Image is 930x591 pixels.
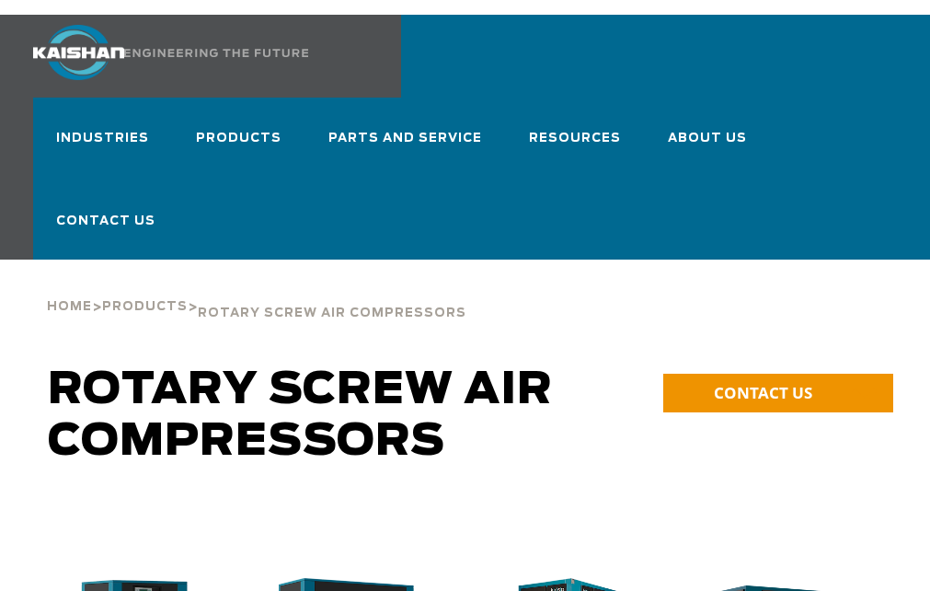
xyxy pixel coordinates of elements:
[529,114,622,180] a: Resources
[714,382,812,403] span: CONTACT US
[48,368,553,464] span: Rotary Screw Air Compressors
[668,128,748,153] span: About Us
[56,211,155,232] span: Contact Us
[663,374,893,412] a: CONTACT US
[328,128,483,153] span: Parts and Service
[529,128,622,153] span: Resources
[668,114,748,180] a: About Us
[196,128,282,153] span: Products
[47,297,92,314] a: Home
[124,49,308,57] img: Engineering the future
[47,301,92,313] span: Home
[56,128,150,153] span: Industries
[198,307,466,319] span: Rotary Screw Air Compressors
[33,15,359,98] a: Kaishan USA
[196,114,282,180] a: Products
[102,301,188,313] span: Products
[328,114,483,180] a: Parts and Service
[47,260,466,328] div: > >
[56,197,155,260] a: Contact Us
[33,25,124,80] img: kaishan logo
[56,114,150,180] a: Industries
[102,297,188,314] a: Products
